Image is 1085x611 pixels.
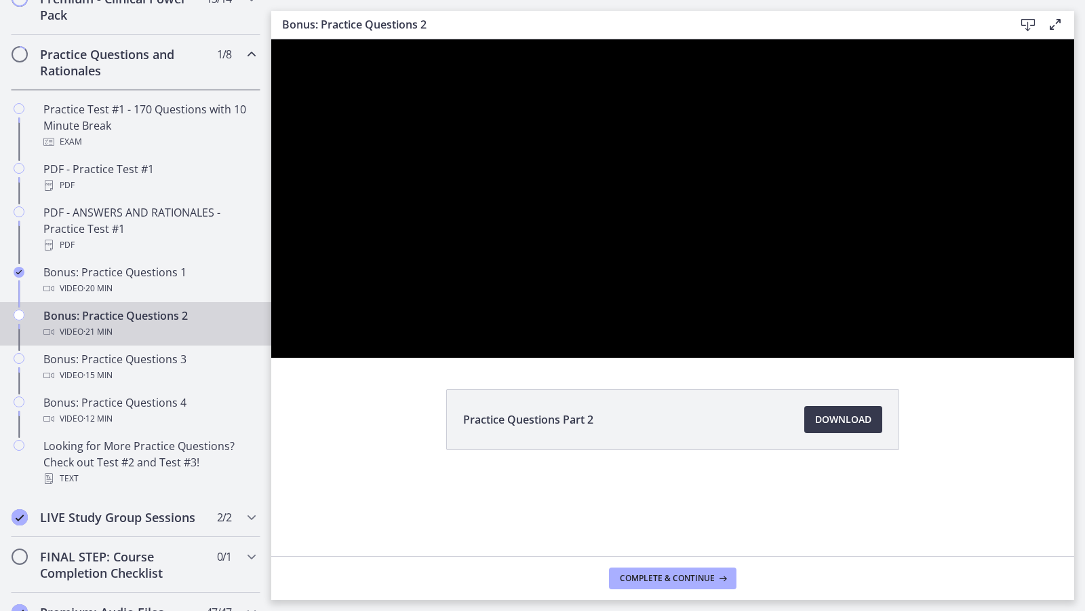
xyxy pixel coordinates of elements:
[43,280,255,297] div: Video
[43,470,255,487] div: Text
[43,161,255,193] div: PDF - Practice Test #1
[43,134,255,150] div: Exam
[40,509,205,525] h2: LIVE Study Group Sessions
[40,549,205,581] h2: FINAL STEP: Course Completion Checklist
[83,324,113,340] span: · 21 min
[43,237,255,253] div: PDF
[804,406,882,433] a: Download
[43,351,255,384] div: Bonus: Practice Questions 3
[43,411,255,427] div: Video
[620,573,715,584] span: Complete & continue
[217,549,231,565] span: 0 / 1
[83,280,113,297] span: · 20 min
[83,367,113,384] span: · 15 min
[282,16,993,33] h3: Bonus: Practice Questions 2
[14,267,24,278] i: Completed
[463,411,593,428] span: Practice Questions Part 2
[217,46,231,62] span: 1 / 8
[815,411,871,428] span: Download
[43,324,255,340] div: Video
[271,39,1074,358] iframe: Video Lesson
[43,264,255,297] div: Bonus: Practice Questions 1
[43,367,255,384] div: Video
[12,509,28,525] i: Completed
[43,308,255,340] div: Bonus: Practice Questions 2
[83,411,113,427] span: · 12 min
[43,204,255,253] div: PDF - ANSWERS AND RATIONALES - Practice Test #1
[40,46,205,79] h2: Practice Questions and Rationales
[43,394,255,427] div: Bonus: Practice Questions 4
[43,438,255,487] div: Looking for More Practice Questions? Check out Test #2 and Test #3!
[43,101,255,150] div: Practice Test #1 - 170 Questions with 10 Minute Break
[43,177,255,193] div: PDF
[609,568,736,589] button: Complete & continue
[217,509,231,525] span: 2 / 2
